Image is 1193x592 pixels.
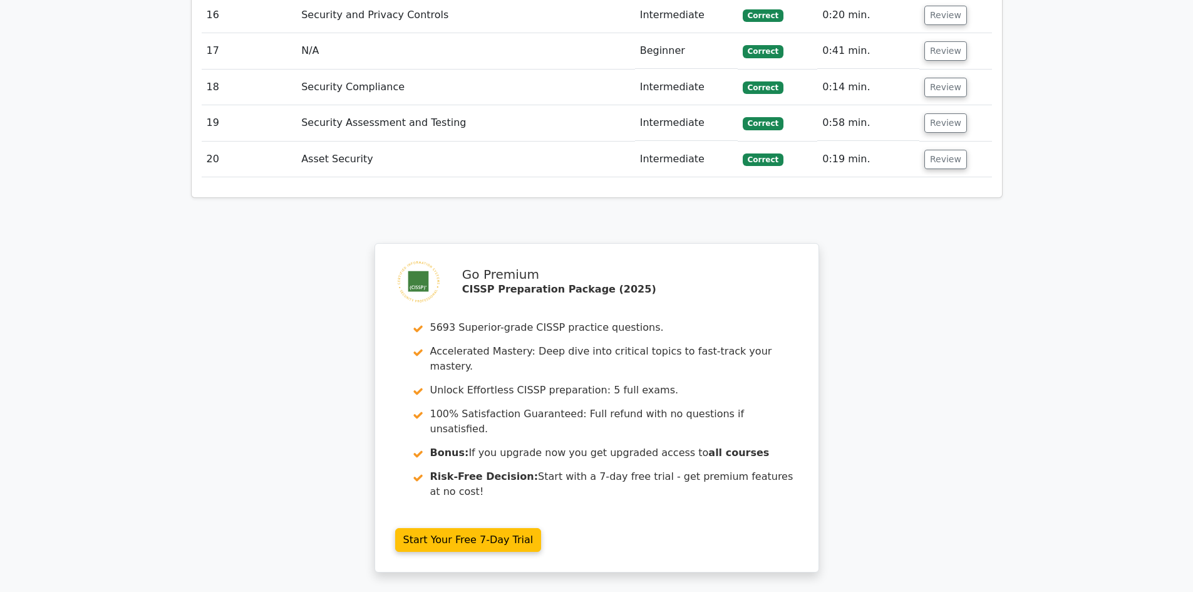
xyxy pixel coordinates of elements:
td: Security Assessment and Testing [296,105,635,141]
button: Review [924,113,967,133]
td: 0:41 min. [817,33,919,69]
td: N/A [296,33,635,69]
button: Review [924,6,967,25]
td: Security Compliance [296,70,635,105]
button: Review [924,78,967,97]
td: 20 [202,142,297,177]
span: Correct [743,81,783,94]
td: Asset Security [296,142,635,177]
td: 17 [202,33,297,69]
a: Start Your Free 7-Day Trial [395,528,542,552]
button: Review [924,41,967,61]
td: 19 [202,105,297,141]
td: 0:58 min. [817,105,919,141]
td: 0:14 min. [817,70,919,105]
td: Intermediate [635,142,738,177]
td: 18 [202,70,297,105]
span: Correct [743,9,783,22]
span: Correct [743,153,783,166]
span: Correct [743,117,783,130]
td: Intermediate [635,70,738,105]
td: Beginner [635,33,738,69]
td: Intermediate [635,105,738,141]
span: Correct [743,45,783,58]
button: Review [924,150,967,169]
td: 0:19 min. [817,142,919,177]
